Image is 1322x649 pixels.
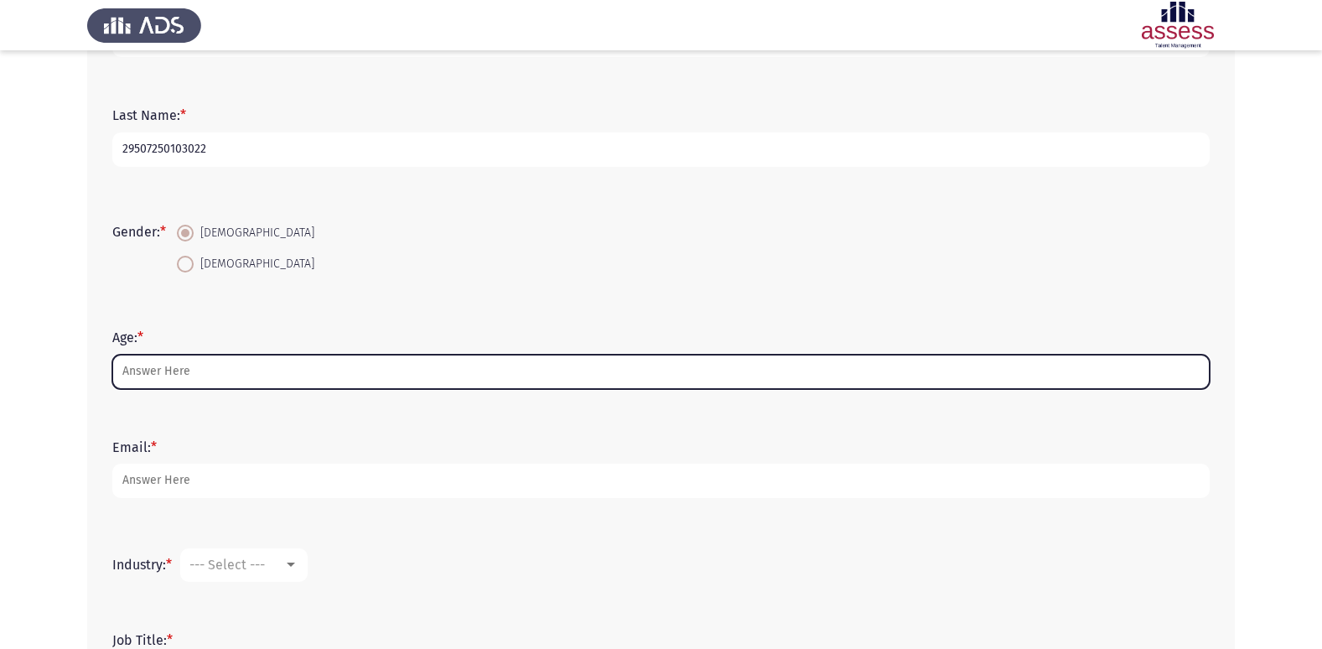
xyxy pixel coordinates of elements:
label: Age: [112,330,143,345]
span: [DEMOGRAPHIC_DATA] [194,254,314,274]
input: add answer text [112,464,1210,498]
label: Industry: [112,557,172,573]
label: Job Title: [112,632,173,648]
img: Assessment logo of OCM R1 ASSESS [1121,2,1235,49]
label: Last Name: [112,107,186,123]
input: add answer text [112,355,1210,389]
img: Assess Talent Management logo [87,2,201,49]
input: add answer text [112,132,1210,167]
span: --- Select --- [189,557,265,573]
span: [DEMOGRAPHIC_DATA] [194,223,314,243]
label: Email: [112,439,157,455]
label: Gender: [112,224,166,240]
